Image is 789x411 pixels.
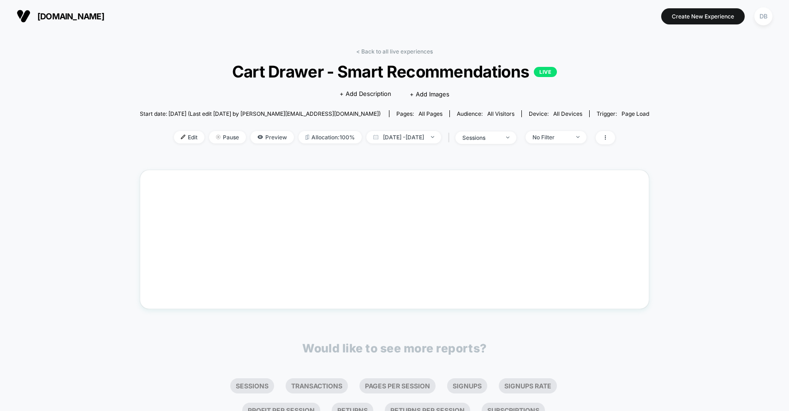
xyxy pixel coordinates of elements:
span: Page Load [622,110,649,117]
span: [DOMAIN_NAME] [37,12,104,21]
p: Would like to see more reports? [302,341,487,355]
img: end [431,136,434,138]
li: Signups [447,378,487,393]
li: Pages Per Session [359,378,436,393]
button: [DOMAIN_NAME] [14,9,107,24]
div: DB [754,7,772,25]
span: Allocation: 100% [299,131,362,143]
img: edit [181,135,185,139]
div: Audience: [457,110,514,117]
li: Transactions [286,378,348,393]
p: LIVE [534,67,557,77]
span: Pause [209,131,246,143]
div: No Filter [532,134,569,141]
span: Start date: [DATE] (Last edit [DATE] by [PERSON_NAME][EMAIL_ADDRESS][DOMAIN_NAME]) [140,110,381,117]
img: calendar [373,135,378,139]
span: all devices [553,110,582,117]
span: Cart Drawer - Smart Recommendations [165,62,623,81]
span: Device: [521,110,589,117]
li: Sessions [230,378,274,393]
div: Pages: [396,110,442,117]
li: Signups Rate [499,378,557,393]
a: < Back to all live experiences [356,48,433,55]
button: DB [752,7,775,26]
span: Edit [174,131,204,143]
span: + Add Images [410,90,449,98]
span: Preview [251,131,294,143]
img: end [506,137,509,138]
img: Visually logo [17,9,30,23]
div: Trigger: [597,110,649,117]
img: end [216,135,221,139]
span: [DATE] - [DATE] [366,131,441,143]
span: all pages [418,110,442,117]
span: + Add Description [340,89,391,99]
span: All Visitors [487,110,514,117]
img: rebalance [305,135,309,140]
span: | [446,131,455,144]
button: Create New Experience [661,8,745,24]
img: end [576,136,580,138]
div: sessions [462,134,499,141]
